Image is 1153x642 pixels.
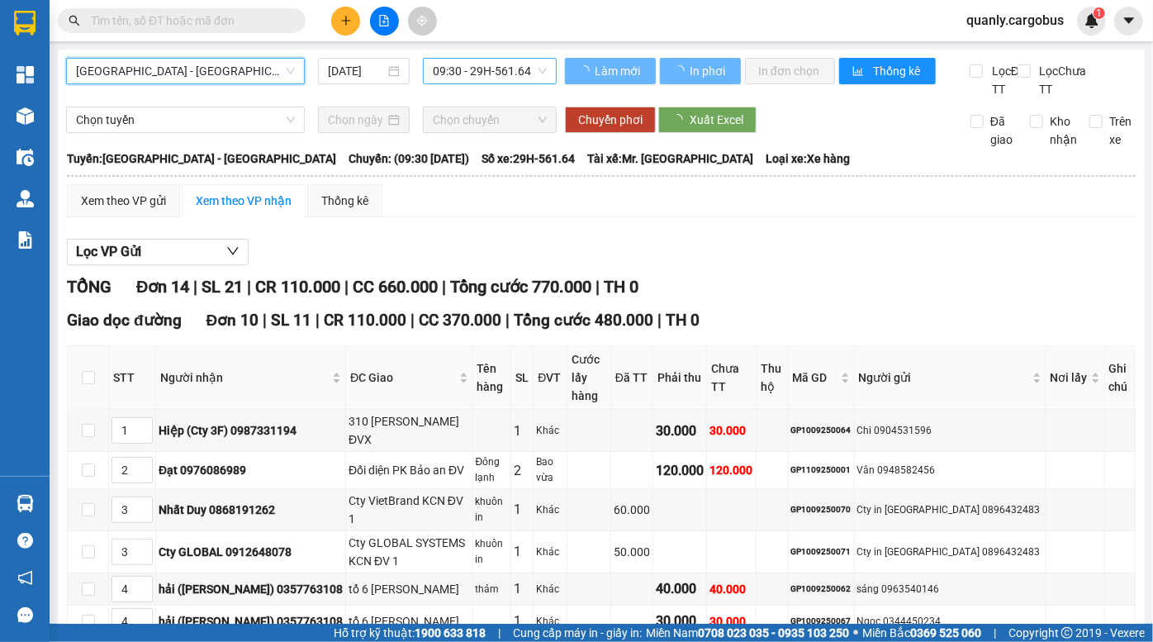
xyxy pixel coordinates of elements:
[859,369,1029,387] span: Người gửi
[857,545,1043,560] div: Cty in [GEOGRAPHIC_DATA] 0896432483
[378,15,390,26] span: file-add
[159,501,343,519] div: Nhất Duy 0868191262
[344,277,349,297] span: |
[985,62,1028,98] span: Lọc Đã TT
[789,606,855,638] td: GP1009250067
[536,502,564,518] div: Khác
[953,10,1077,31] span: quanly.cargobus
[17,190,34,207] img: warehouse-icon
[514,499,530,520] div: 1
[17,570,33,586] span: notification
[442,277,446,297] span: |
[226,245,240,258] span: down
[17,495,34,512] img: warehouse-icon
[791,424,852,437] div: GP1009250064
[433,59,547,83] span: 09:30 - 29H-561.64
[416,15,428,26] span: aim
[707,346,757,410] th: Chưa TT
[67,239,249,265] button: Lọc VP Gửi
[1084,13,1099,28] img: icon-new-feature
[247,277,251,297] span: |
[789,452,855,489] td: GP1109250001
[271,311,311,330] span: SL 11
[349,534,470,570] div: Cty GLOBAL SYSTEMS KCN ĐV 1
[159,612,343,630] div: hải ([PERSON_NAME]) 0357763108
[353,277,438,297] span: CC 660.000
[791,503,852,516] div: GP1009250070
[656,611,704,631] div: 30.000
[1105,346,1136,410] th: Ghi chú
[415,626,486,640] strong: 1900 633 818
[349,492,470,528] div: Cty VietBrand KCN ĐV 1
[511,346,534,410] th: SL
[514,460,530,481] div: 2
[656,460,704,481] div: 120.000
[666,311,700,330] span: TH 0
[17,231,34,249] img: solution-icon
[791,545,852,559] div: GP1009250071
[658,107,757,133] button: Xuất Excel
[476,454,509,486] div: Đông lạnh
[159,543,343,561] div: Cty GLOBAL 0912648078
[671,114,690,126] span: loading
[646,624,849,642] span: Miền Nam
[862,624,981,642] span: Miền Bắc
[709,612,753,630] div: 30.000
[473,346,512,410] th: Tên hàng
[1051,369,1088,387] span: Nơi lấy
[349,612,470,630] div: tổ 6 [PERSON_NAME]
[690,62,728,80] span: In phơi
[349,412,470,449] div: 310 [PERSON_NAME] ĐVX
[321,192,368,210] div: Thống kê
[1094,7,1105,19] sup: 1
[14,11,36,36] img: logo-vxr
[1122,13,1136,28] span: caret-down
[994,624,996,642] span: |
[514,611,530,631] div: 1
[476,582,509,597] div: thảm
[793,369,837,387] span: Mã GD
[69,15,80,26] span: search
[657,311,662,330] span: |
[789,489,855,531] td: GP1009250070
[1061,627,1073,639] span: copyright
[255,277,340,297] span: CR 110.000
[334,624,486,642] span: Hỗ trợ kỹ thuật:
[660,58,741,84] button: In phơi
[653,346,707,410] th: Phải thu
[17,149,34,166] img: warehouse-icon
[536,582,564,597] div: Khác
[791,615,852,628] div: GP1009250067
[349,461,470,479] div: Đối diện PK Bảo an ĐV
[136,277,189,297] span: Đơn 14
[206,311,259,330] span: Đơn 10
[67,311,182,330] span: Giao dọc đường
[1103,112,1138,149] span: Trên xe
[1096,7,1102,19] span: 1
[614,501,650,519] div: 60.000
[76,241,141,262] span: Lọc VP Gửi
[595,277,600,297] span: |
[81,192,166,210] div: Xem theo VP gửi
[17,66,34,83] img: dashboard-icon
[76,59,295,83] span: Hà Nội - Phủ Lý
[789,573,855,606] td: GP1009250062
[873,62,923,80] span: Thống kê
[408,7,437,36] button: aim
[67,277,112,297] span: TỔNG
[791,583,852,596] div: GP1009250062
[656,421,704,441] div: 30.000
[536,545,564,560] div: Khác
[419,311,501,330] span: CC 370.000
[370,7,399,36] button: file-add
[476,536,509,568] div: khuôn in
[1033,62,1089,98] span: Lọc Chưa TT
[789,531,855,573] td: GP1009250071
[578,65,592,77] span: loading
[196,192,292,210] div: Xem theo VP nhận
[450,277,591,297] span: Tổng cước 770.000
[193,277,197,297] span: |
[656,578,704,599] div: 40.000
[595,62,643,80] span: Làm mới
[536,454,564,486] div: Bao vừa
